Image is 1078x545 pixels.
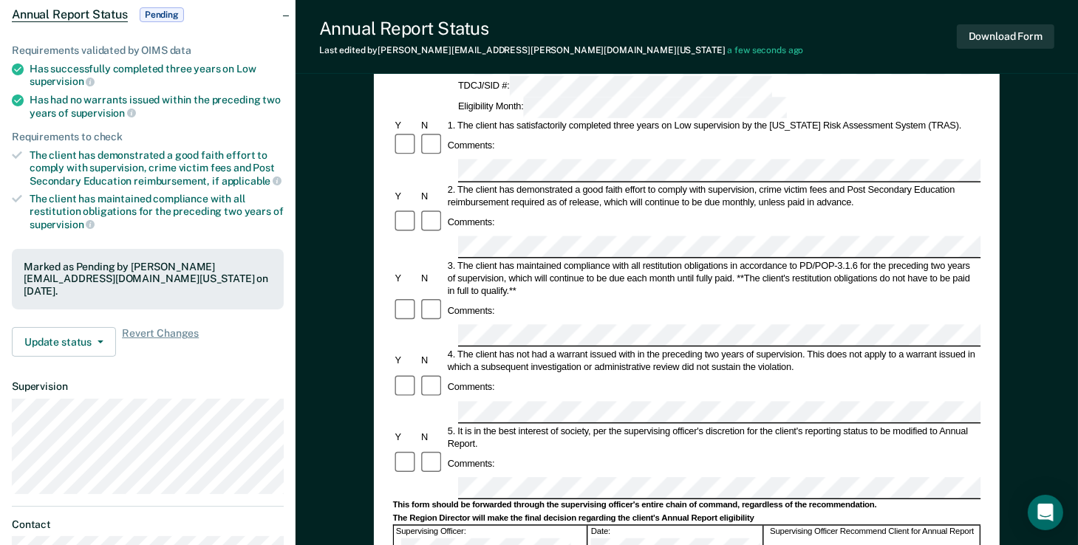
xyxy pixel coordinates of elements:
div: N [419,431,446,443]
span: supervision [71,107,136,119]
div: Requirements to check [12,131,284,143]
span: applicable [222,175,282,187]
div: 4. The client has not had a warrant issued with in the preceding two years of supervision. This d... [446,348,980,373]
div: Y [393,272,420,284]
div: N [419,354,446,367]
span: Annual Report Status [12,7,128,22]
div: Open Intercom Messenger [1028,495,1063,530]
div: 3. The client has maintained compliance with all restitution obligations in accordance to PD/POP-... [446,259,980,297]
div: N [419,120,446,132]
div: 2. The client has demonstrated a good faith effort to comply with supervision, crime victim fees ... [446,183,980,208]
span: Revert Changes [122,327,199,357]
div: The client has demonstrated a good faith effort to comply with supervision, crime victim fees and... [30,149,284,187]
dt: Supervision [12,380,284,393]
div: N [419,272,446,284]
div: Y [393,431,420,443]
dt: Contact [12,518,284,531]
button: Download Form [957,24,1054,49]
div: Y [393,354,420,367]
div: 1. The client has satisfactorily completed three years on Low supervision by the [US_STATE] Risk ... [446,120,980,132]
span: a few seconds ago [728,45,804,55]
div: Y [393,189,420,202]
span: supervision [30,75,95,87]
div: Annual Report Status [319,18,804,39]
div: This form should be forwarded through the supervising officer's entire chain of command, regardle... [393,501,981,512]
div: Last edited by [PERSON_NAME][EMAIL_ADDRESS][PERSON_NAME][DOMAIN_NAME][US_STATE] [319,45,804,55]
div: Comments: [446,457,497,470]
button: Update status [12,327,116,357]
div: Has successfully completed three years on Low [30,63,284,88]
div: Has had no warrants issued within the preceding two years of [30,94,284,119]
div: 5. It is in the best interest of society, per the supervising officer's discretion for the client... [446,425,980,450]
div: TDCJ/SID #: [456,77,774,97]
div: Requirements validated by OIMS data [12,44,284,57]
span: supervision [30,219,95,230]
div: N [419,189,446,202]
div: The Region Director will make the final decision regarding the client's Annual Report eligibility [393,513,981,524]
div: Comments: [446,140,497,152]
div: Marked as Pending by [PERSON_NAME][EMAIL_ADDRESS][DOMAIN_NAME][US_STATE] on [DATE]. [24,261,272,298]
span: Pending [140,7,184,22]
div: Comments: [446,381,497,394]
div: Comments: [446,216,497,228]
div: Comments: [446,305,497,318]
div: Y [393,120,420,132]
div: Eligibility Month: [456,97,788,118]
div: The client has maintained compliance with all restitution obligations for the preceding two years of [30,193,284,230]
